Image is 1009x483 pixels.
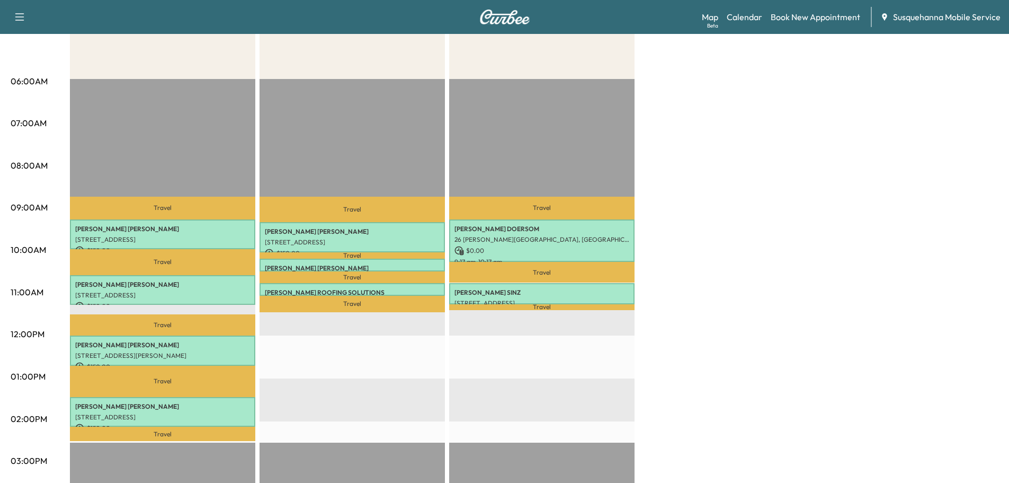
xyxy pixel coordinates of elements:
p: 02:00PM [11,412,47,425]
p: 26 [PERSON_NAME][GEOGRAPHIC_DATA], [GEOGRAPHIC_DATA], [GEOGRAPHIC_DATA], [GEOGRAPHIC_DATA] [454,235,629,244]
p: [PERSON_NAME] [PERSON_NAME] [75,341,250,349]
p: $ 150.00 [75,246,250,256]
p: $ 150.00 [265,249,440,258]
p: [STREET_ADDRESS] [454,299,629,308]
a: Book New Appointment [771,11,860,23]
p: [STREET_ADDRESS] [75,291,250,300]
p: Travel [260,197,445,222]
p: 09:00AM [11,201,48,214]
p: [PERSON_NAME] [PERSON_NAME] [75,402,250,411]
p: Travel [70,197,255,219]
p: [PERSON_NAME] [PERSON_NAME] [265,264,440,273]
p: Travel [70,249,255,275]
p: [STREET_ADDRESS] [75,413,250,421]
p: Travel [70,314,255,336]
p: $ 150.00 [75,302,250,311]
a: MapBeta [702,11,718,23]
p: Travel [449,197,635,219]
p: [PERSON_NAME] SINZ [454,288,629,297]
p: 12:00PM [11,328,44,340]
p: 10:00AM [11,243,46,256]
p: [PERSON_NAME] ROOFING SOLUTIONS [265,288,440,297]
p: 9:17 am - 10:17 am [454,258,629,266]
p: [STREET_ADDRESS] [75,235,250,244]
p: $ 150.00 [75,424,250,433]
p: $ 150.00 [75,362,250,372]
p: 01:00PM [11,370,46,383]
p: [STREET_ADDRESS][PERSON_NAME] [75,352,250,360]
p: Travel [260,271,445,283]
p: [PERSON_NAME] [PERSON_NAME] [265,227,440,236]
p: 03:00PM [11,454,47,467]
p: 07:00AM [11,117,47,129]
p: [PERSON_NAME] [PERSON_NAME] [75,280,250,289]
p: Travel [449,262,635,283]
p: $ 0.00 [454,246,629,256]
p: Travel [260,296,445,312]
p: [STREET_ADDRESS] [265,238,440,247]
a: Calendar [727,11,762,23]
p: [PERSON_NAME] DOERSOM [454,225,629,233]
p: Travel [449,304,635,310]
p: Travel [70,366,255,397]
p: [PERSON_NAME] [PERSON_NAME] [75,225,250,233]
div: Beta [707,22,718,30]
p: 08:00AM [11,159,48,172]
span: Susquehanna Mobile Service [893,11,1001,23]
p: Travel [70,427,255,441]
p: Travel [260,252,445,259]
p: 11:00AM [11,286,43,298]
p: 06:00AM [11,75,48,87]
img: Curbee Logo [479,10,530,24]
